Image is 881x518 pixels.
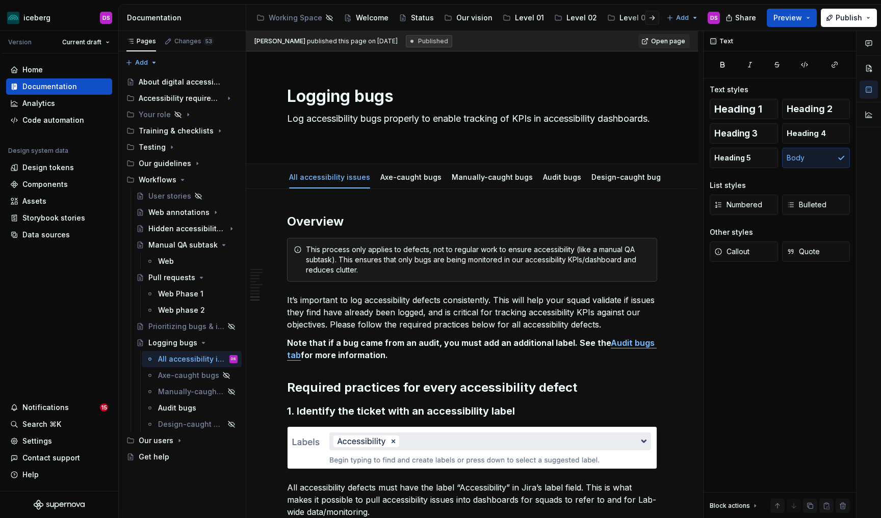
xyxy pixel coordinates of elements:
div: Audit bugs [158,403,196,413]
div: Our guidelines [139,158,191,169]
div: List styles [710,180,746,190]
a: Pull requests [132,269,242,286]
button: icebergDS [2,7,116,29]
a: Home [6,62,112,78]
div: Manually-caught bugs [158,387,224,397]
button: Help [6,467,112,483]
div: Our vision [456,13,493,23]
div: All accessibility issues [158,354,227,364]
span: [PERSON_NAME] [254,37,305,45]
div: Page tree [122,74,242,465]
a: Hidden accessibility text [132,221,242,237]
p: All accessibility defects must have the label “Accessibility” in Jira’s label field. This is what... [287,481,657,518]
a: Prioritizing bugs & improvements [132,318,242,335]
div: Workflows [122,172,242,188]
div: Text styles [710,85,748,95]
div: Manually-caught bugs [448,166,537,187]
button: Publish [821,9,877,27]
button: Heading 3 [710,123,778,144]
div: Training & checklists [122,123,242,139]
div: Workflows [139,175,176,185]
a: Manual QA subtask [132,237,242,253]
div: Other styles [710,227,753,237]
div: Block actions [710,499,759,513]
div: Assets [22,196,46,206]
div: Page tree [252,8,661,28]
div: Design-caught bugs [587,166,669,187]
a: Level 02 [550,10,601,26]
div: Level 02 [566,13,597,23]
div: All accessibility issues [285,166,374,187]
span: Current draft [62,38,101,46]
div: Notifications [22,402,69,413]
div: Testing [122,139,242,155]
a: All accessibility issuesDS [142,351,242,367]
a: Design tokens [6,159,112,176]
a: Design-caught bugs [591,173,665,181]
a: Data sources [6,227,112,243]
a: Components [6,176,112,193]
a: Analytics [6,95,112,112]
div: Design-caught bugs [158,419,224,429]
div: Testing [139,142,166,152]
span: Bulleted [787,200,826,210]
button: Callout [710,241,778,262]
div: Working Space [269,13,322,23]
div: Contact support [22,453,80,463]
textarea: Log accessibility bugs properly to enable tracking of KPIs in accessibility dashboards. [285,111,655,139]
p: It’s important to log accessibility defects consistently. This will help your squad validate if i... [287,294,657,331]
div: Accessibility requirements [139,93,223,103]
a: Code automation [6,112,112,128]
strong: Note that if a bug came from an audit, you must add an additional label. See the [287,338,611,348]
a: Logging bugs [132,335,242,351]
strong: for more information. [301,350,388,360]
button: Search ⌘K [6,416,112,432]
div: Audit bugs [539,166,585,187]
span: Preview [773,13,802,23]
div: DS [102,14,110,22]
div: Settings [22,436,52,446]
h2: Overview [287,213,657,230]
img: 418c6d47-6da6-4103-8b13-b5999f8989a1.png [7,12,19,24]
a: Working Space [252,10,338,26]
button: Heading 5 [710,148,778,168]
div: Code automation [22,115,84,125]
div: User stories [148,191,191,201]
a: Manually-caught bugs [142,384,242,400]
div: Published [406,35,452,47]
svg: Supernova Logo [34,500,85,510]
span: Add [676,14,689,22]
div: Your role [122,106,242,123]
div: Axe-caught bugs [158,370,219,380]
div: Help [22,470,39,480]
div: Home [22,65,43,75]
div: Training & checklists [139,126,214,136]
button: Current draft [58,35,114,49]
button: Heading 2 [782,99,850,119]
div: Documentation [127,13,242,23]
span: Heading 4 [787,128,826,139]
a: User stories [132,188,242,204]
a: All accessibility issues [289,173,370,181]
button: Share [720,9,763,27]
div: Pages [126,37,156,45]
div: Web annotations [148,207,210,217]
span: Share [735,13,756,23]
span: 15 [100,403,108,412]
button: Add [122,56,161,70]
span: 53 [203,37,214,45]
div: Hidden accessibility text [148,224,225,234]
div: Get help [139,452,169,462]
div: Data sources [22,230,70,240]
div: Block actions [710,502,750,510]
span: published this page on [DATE] [254,37,398,45]
a: Axe-caught bugs [380,173,442,181]
div: Manual QA subtask [148,240,218,250]
div: Level 01 [515,13,544,23]
a: Level 01 [499,10,548,26]
button: Notifications15 [6,399,112,416]
a: Status [395,10,438,26]
div: Analytics [22,98,55,108]
a: Assets [6,193,112,209]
